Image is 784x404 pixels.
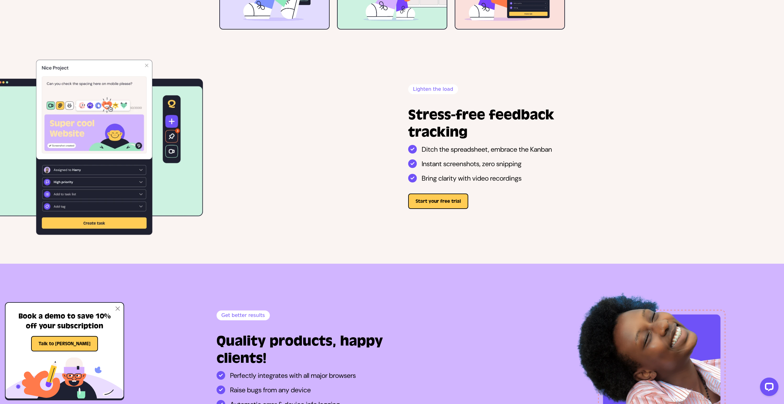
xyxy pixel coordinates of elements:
[408,174,417,182] img: Bring clarity with video recordings
[14,311,115,331] h4: Book a demo to save 10% off your subscription
[408,84,458,94] p: Lighten the load
[408,145,417,154] img: Ditch the spreadsheet, embrace the Kanban
[116,306,120,311] img: Close popup
[217,310,270,320] p: Get better results
[755,375,781,401] iframe: LiveChat chat widget
[217,333,390,367] h2: Quality products, happy clients!
[31,336,98,351] button: Talk to [PERSON_NAME]
[408,198,468,204] a: Start your free trial
[217,386,225,394] img: Raise bugs from any device
[408,159,417,168] img: Instant screenshots, zero snipping
[230,385,311,395] p: Raise bugs from any device
[422,144,552,155] p: Ditch the spreadsheet, embrace the Kanban
[408,106,568,141] h2: Stress-free feedback tracking
[230,370,356,381] p: Perfectly integrates with all major browsers
[422,173,522,184] p: Bring clarity with video recordings
[408,194,468,209] button: Start your free trial
[31,341,98,346] a: Talk to [PERSON_NAME]
[217,371,225,380] img: Perfectly integrates with all major browsers
[422,158,522,169] p: Instant screenshots, zero snipping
